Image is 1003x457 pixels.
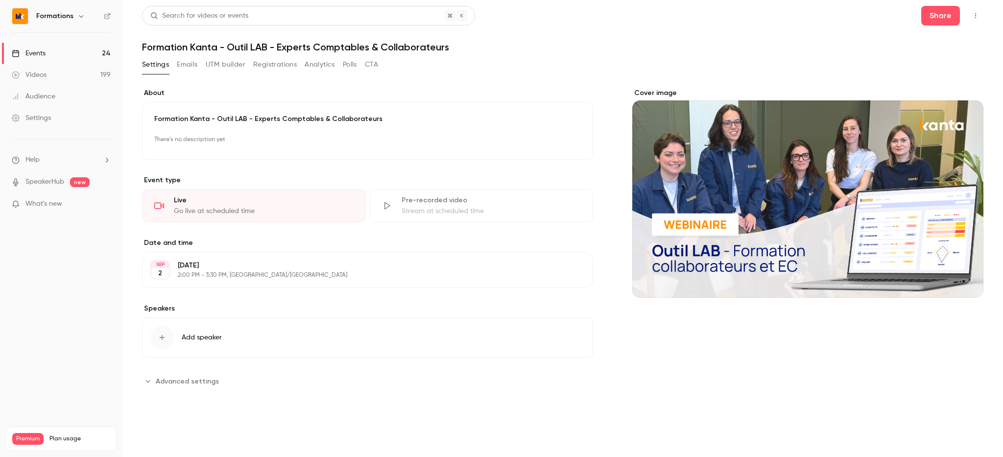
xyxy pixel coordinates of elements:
[36,11,73,21] h6: Formations
[150,11,248,21] div: Search for videos or events
[142,304,593,313] label: Speakers
[178,271,541,279] p: 2:00 PM - 3:30 PM, [GEOGRAPHIC_DATA]/[GEOGRAPHIC_DATA]
[177,57,197,72] button: Emails
[174,206,354,216] div: Go live at scheduled time
[921,6,960,25] button: Share
[370,189,594,222] div: Pre-recorded videoStream at scheduled time
[151,261,169,268] div: SEP
[12,113,51,123] div: Settings
[206,57,245,72] button: UTM builder
[154,114,581,124] p: Formation Kanta - Outil LAB - Experts Comptables & Collaborateurs
[178,261,541,270] p: [DATE]
[182,333,222,342] span: Add speaker
[99,200,111,209] iframe: Noticeable Trigger
[12,92,55,101] div: Audience
[142,57,169,72] button: Settings
[25,199,62,209] span: What's new
[158,268,162,278] p: 2
[142,175,593,185] p: Event type
[12,433,44,445] span: Premium
[174,195,354,205] div: Live
[365,57,378,72] button: CTA
[12,48,46,58] div: Events
[305,57,335,72] button: Analytics
[154,132,581,147] p: There's no description yet
[402,195,581,205] div: Pre-recorded video
[632,88,983,98] label: Cover image
[142,238,593,248] label: Date and time
[12,8,28,24] img: Formations
[12,155,111,165] li: help-dropdown-opener
[156,376,219,386] span: Advanced settings
[49,435,110,443] span: Plan usage
[253,57,297,72] button: Registrations
[142,373,225,389] button: Advanced settings
[632,88,983,298] section: Cover image
[25,155,40,165] span: Help
[142,189,366,222] div: LiveGo live at scheduled time
[12,70,47,80] div: Videos
[70,177,90,187] span: new
[343,57,357,72] button: Polls
[142,88,593,98] label: About
[142,373,593,389] section: Advanced settings
[402,206,581,216] div: Stream at scheduled time
[142,317,593,358] button: Add speaker
[142,41,983,53] h1: Formation Kanta - Outil LAB - Experts Comptables & Collaborateurs
[25,177,64,187] a: SpeakerHub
